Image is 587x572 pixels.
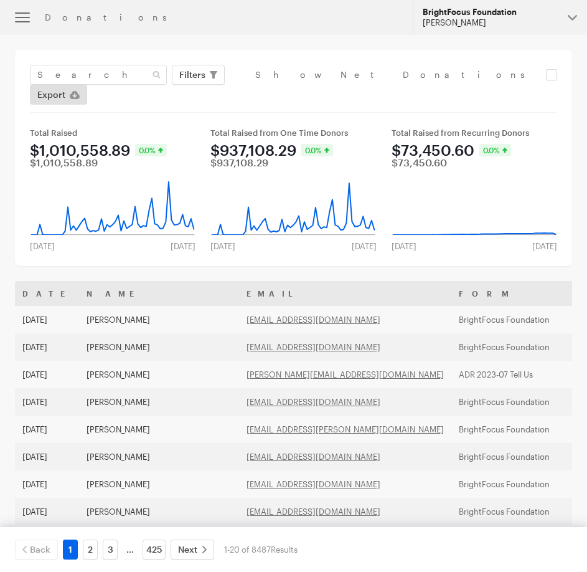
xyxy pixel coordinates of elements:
td: [PERSON_NAME] [79,361,239,388]
td: [PERSON_NAME] [79,498,239,525]
span: Next [178,542,197,557]
td: [DATE] [15,470,79,498]
div: 0.0% [479,144,511,156]
a: [EMAIL_ADDRESS][DOMAIN_NAME] [247,397,380,407]
td: [DATE] [15,416,79,443]
div: $1,010,558.89 [30,158,98,168]
div: $73,450.60 [392,143,474,158]
input: Search Name & Email [30,65,167,85]
span: Results [271,545,298,555]
div: [DATE] [22,241,62,251]
td: [PERSON_NAME] [79,333,239,361]
td: [PERSON_NAME] [79,388,239,416]
div: 1-20 of 8487 [224,540,298,560]
a: [EMAIL_ADDRESS][DOMAIN_NAME] [247,452,380,462]
a: [EMAIL_ADDRESS][DOMAIN_NAME] [247,315,380,325]
td: [DATE] [15,498,79,525]
td: [PERSON_NAME] [79,306,239,333]
td: [DATE] [15,361,79,388]
a: Next [171,540,214,560]
div: [DATE] [163,241,203,251]
div: 0.0% [135,144,167,156]
div: [DATE] [525,241,565,251]
div: Total Raised [30,128,195,138]
a: Export [30,85,87,105]
a: [EMAIL_ADDRESS][DOMAIN_NAME] [247,342,380,352]
td: [DATE] [15,306,79,333]
a: [EMAIL_ADDRESS][DOMAIN_NAME] [247,479,380,489]
span: Filters [179,67,205,82]
div: [PERSON_NAME] [423,17,558,28]
a: 2 [83,540,98,560]
span: Export [37,87,65,102]
th: Date [15,281,79,306]
a: 425 [143,540,166,560]
td: [DATE] [15,443,79,470]
a: 3 [103,540,118,560]
a: [PERSON_NAME][EMAIL_ADDRESS][DOMAIN_NAME] [247,369,444,379]
td: [PERSON_NAME] [79,416,239,443]
div: Total Raised from One Time Donors [210,128,376,138]
td: [DATE] [15,388,79,416]
a: [EMAIL_ADDRESS][DOMAIN_NAME] [247,507,380,517]
div: $1,010,558.89 [30,143,130,158]
div: [DATE] [203,241,243,251]
div: 0.0% [301,144,333,156]
td: [DATE] [15,333,79,361]
a: [EMAIL_ADDRESS][PERSON_NAME][DOMAIN_NAME] [247,424,444,434]
div: [DATE] [384,241,424,251]
th: Email [239,281,451,306]
button: Filters [172,65,225,85]
th: Name [79,281,239,306]
div: [DATE] [344,241,384,251]
td: [PERSON_NAME] [79,443,239,470]
div: $937,108.29 [210,143,296,158]
div: Total Raised from Recurring Donors [392,128,557,138]
div: $73,450.60 [392,158,447,168]
td: [PERSON_NAME] [79,525,239,553]
div: BrightFocus Foundation [423,7,558,17]
div: $937,108.29 [210,158,268,168]
td: [DATE] [15,525,79,553]
td: [PERSON_NAME] [79,470,239,498]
